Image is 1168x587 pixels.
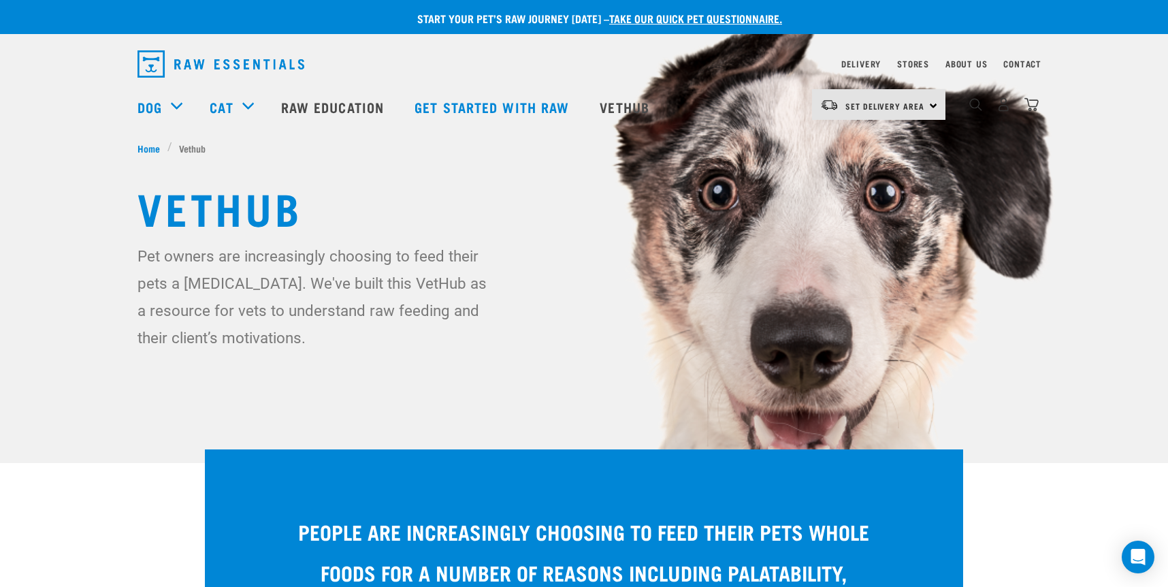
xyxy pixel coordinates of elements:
a: About Us [945,61,987,66]
img: Raw Essentials Logo [137,50,304,78]
a: Cat [210,97,233,117]
div: Open Intercom Messenger [1122,541,1154,573]
img: home-icon-1@2x.png [969,98,982,111]
a: Home [137,141,167,155]
span: Set Delivery Area [845,104,924,108]
a: Contact [1003,61,1041,66]
img: user.png [996,97,1011,112]
a: Stores [897,61,929,66]
a: take our quick pet questionnaire. [609,15,782,21]
a: Delivery [841,61,881,66]
nav: dropdown navigation [127,45,1041,83]
nav: breadcrumbs [137,141,1031,155]
a: Dog [137,97,162,117]
h1: Vethub [137,183,1031,232]
p: Pet owners are increasingly choosing to feed their pets a [MEDICAL_DATA]. We've built this VetHub... [137,242,495,351]
a: Vethub [586,80,666,134]
a: Get started with Raw [401,80,586,134]
span: Home [137,141,160,155]
img: home-icon@2x.png [1024,97,1039,112]
a: Raw Education [267,80,401,134]
img: van-moving.png [820,99,839,111]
